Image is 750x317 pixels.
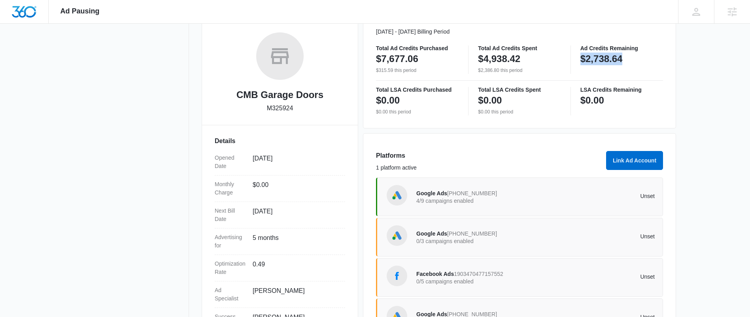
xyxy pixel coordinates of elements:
p: 1 platform active [376,164,601,172]
div: Advertising for5 months [215,228,345,255]
p: M325924 [267,104,293,113]
p: Unset [536,193,655,199]
p: Total LSA Credits Spent [478,87,561,92]
p: 0/3 campaigns enabled [416,238,536,244]
p: 0/5 campaigns enabled [416,279,536,284]
p: $7,677.06 [376,53,418,65]
dd: $0.00 [253,180,339,197]
a: Google AdsGoogle Ads[PHONE_NUMBER]4/9 campaigns enabledUnset [376,177,663,216]
dt: Next Bill Date [215,207,246,223]
dt: Monthly Charge [215,180,246,197]
dt: Ad Specialist [215,286,246,303]
dd: 0.49 [253,260,339,276]
div: Opened Date[DATE] [215,149,345,175]
span: [PHONE_NUMBER] [447,190,497,196]
p: $4,938.42 [478,53,520,65]
dd: 5 months [253,233,339,250]
span: [PHONE_NUMBER] [447,230,497,237]
span: Facebook Ads [416,271,454,277]
h3: Details [215,136,345,146]
dt: Optimization Rate [215,260,246,276]
span: Ad Pausing [60,7,100,15]
dd: [PERSON_NAME] [253,286,339,303]
p: Unset [536,234,655,239]
p: Total Ad Credits Purchased [376,45,459,51]
img: Google Ads [391,230,403,242]
a: Facebook AdsFacebook Ads19034704771575520/5 campaigns enabledUnset [376,258,663,297]
dd: [DATE] [253,154,339,170]
div: Ad Specialist[PERSON_NAME] [215,281,345,308]
button: Link Ad Account [606,151,663,170]
h2: CMB Garage Doors [236,88,323,102]
dt: Opened Date [215,154,246,170]
div: Monthly Charge$0.00 [215,175,345,202]
dd: [DATE] [253,207,339,223]
p: $315.59 this period [376,67,459,74]
p: $0.00 this period [376,108,459,115]
p: [DATE] - [DATE] Billing Period [376,28,663,36]
p: $0.00 [478,94,502,107]
p: $0.00 this period [478,108,561,115]
div: Next Bill Date[DATE] [215,202,345,228]
dt: Advertising for [215,233,246,250]
p: $0.00 [580,94,604,107]
p: LSA Credits Remaining [580,87,663,92]
h3: Platforms [376,151,601,160]
span: Google Ads [416,230,447,237]
p: $0.00 [376,94,400,107]
p: Unset [536,274,655,279]
span: 1903470477157552 [454,271,503,277]
p: Ad Credits Remaining [580,45,663,51]
p: $2,738.64 [580,53,623,65]
span: Google Ads [416,190,447,196]
div: Optimization Rate0.49 [215,255,345,281]
img: Facebook Ads [391,270,403,282]
p: Total Ad Credits Spent [478,45,561,51]
img: Google Ads [391,189,403,201]
p: Total LSA Credits Purchased [376,87,459,92]
a: Google AdsGoogle Ads[PHONE_NUMBER]0/3 campaigns enabledUnset [376,218,663,257]
p: 4/9 campaigns enabled [416,198,536,204]
p: $2,386.80 this period [478,67,561,74]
